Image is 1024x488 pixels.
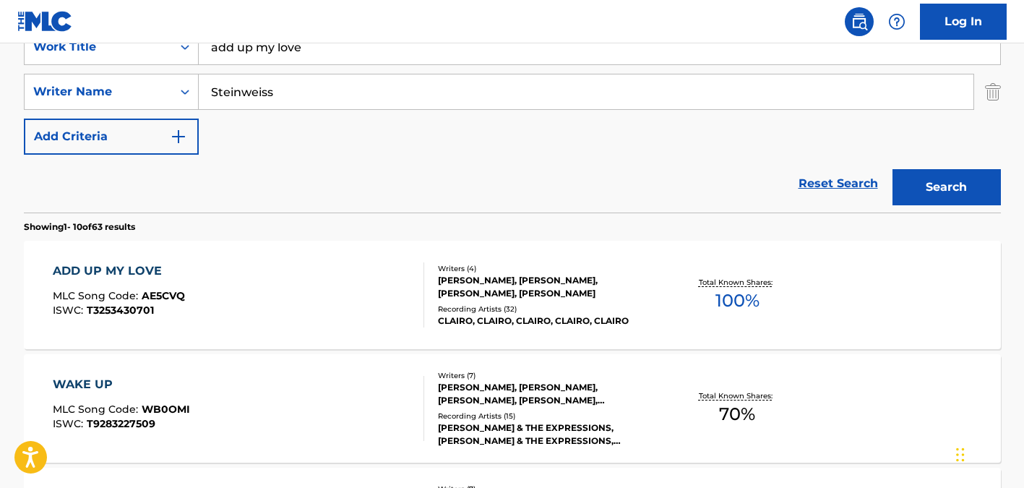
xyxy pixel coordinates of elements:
a: Reset Search [791,168,885,200]
div: Recording Artists ( 32 ) [438,304,656,314]
div: Drag [956,433,965,476]
span: T9283227509 [87,417,155,430]
span: AE5CVQ [142,289,185,302]
img: MLC Logo [17,11,73,32]
iframe: Chat Widget [952,419,1024,488]
span: ISWC : [53,304,87,317]
button: Search [892,169,1001,205]
div: CLAIRO, CLAIRO, CLAIRO, CLAIRO, CLAIRO [438,314,656,328]
span: WB0OMI [142,403,190,416]
button: Add Criteria [24,119,199,155]
a: ADD UP MY LOVEMLC Song Code:AE5CVQISWC:T3253430701Writers (4)[PERSON_NAME], [PERSON_NAME], [PERSO... [24,241,1001,349]
span: ISWC : [53,417,87,430]
form: Search Form [24,29,1001,213]
div: Writer Name [33,83,163,100]
div: [PERSON_NAME] & THE EXPRESSIONS, [PERSON_NAME] & THE EXPRESSIONS, [PERSON_NAME] & THE EXPRESSIONS... [438,421,656,448]
div: WAKE UP [53,376,190,393]
p: Total Known Shares: [699,390,776,401]
a: Log In [920,4,1007,40]
div: [PERSON_NAME], [PERSON_NAME], [PERSON_NAME], [PERSON_NAME], [PERSON_NAME], [PERSON_NAME] [PERSON_... [438,381,656,407]
div: [PERSON_NAME], [PERSON_NAME], [PERSON_NAME], [PERSON_NAME] [438,274,656,300]
div: ADD UP MY LOVE [53,262,185,280]
span: MLC Song Code : [53,289,142,302]
a: WAKE UPMLC Song Code:WB0OMIISWC:T9283227509Writers (7)[PERSON_NAME], [PERSON_NAME], [PERSON_NAME]... [24,354,1001,463]
div: Recording Artists ( 15 ) [438,411,656,421]
img: 9d2ae6d4665cec9f34b9.svg [170,128,187,145]
p: Showing 1 - 10 of 63 results [24,221,135,234]
div: Work Title [33,38,163,56]
span: 100 % [715,288,760,314]
span: MLC Song Code : [53,403,142,416]
span: T3253430701 [87,304,154,317]
div: Writers ( 4 ) [438,263,656,274]
img: search [851,13,868,30]
a: Public Search [845,7,874,36]
div: Help [882,7,911,36]
span: 70 % [719,401,755,427]
img: Delete Criterion [985,74,1001,110]
img: help [888,13,905,30]
p: Total Known Shares: [699,277,776,288]
div: Writers ( 7 ) [438,370,656,381]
